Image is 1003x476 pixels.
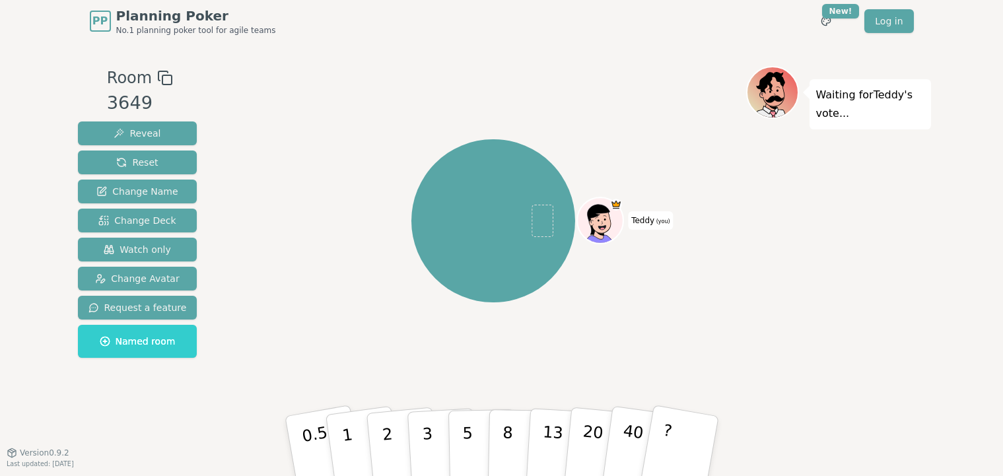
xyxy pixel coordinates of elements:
[96,185,178,198] span: Change Name
[78,180,197,203] button: Change Name
[78,296,197,320] button: Request a feature
[104,243,171,256] span: Watch only
[822,4,860,18] div: New!
[95,272,180,285] span: Change Avatar
[628,211,674,230] span: Click to change your name
[78,121,197,145] button: Reveal
[816,86,924,123] p: Waiting for Teddy 's vote...
[7,460,74,467] span: Last updated: [DATE]
[90,7,276,36] a: PPPlanning PokerNo.1 planning poker tool for agile teams
[78,209,197,232] button: Change Deck
[814,9,838,33] button: New!
[116,156,158,169] span: Reset
[654,219,670,224] span: (you)
[92,13,108,29] span: PP
[78,238,197,261] button: Watch only
[98,214,176,227] span: Change Deck
[20,448,69,458] span: Version 0.9.2
[100,335,176,348] span: Named room
[114,127,160,140] span: Reveal
[78,151,197,174] button: Reset
[578,199,621,242] button: Click to change your avatar
[78,267,197,290] button: Change Avatar
[864,9,913,33] a: Log in
[610,199,621,211] span: Teddy is the host
[116,7,276,25] span: Planning Poker
[107,90,173,117] div: 3649
[7,448,69,458] button: Version0.9.2
[78,325,197,358] button: Named room
[116,25,276,36] span: No.1 planning poker tool for agile teams
[88,301,187,314] span: Request a feature
[107,66,152,90] span: Room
